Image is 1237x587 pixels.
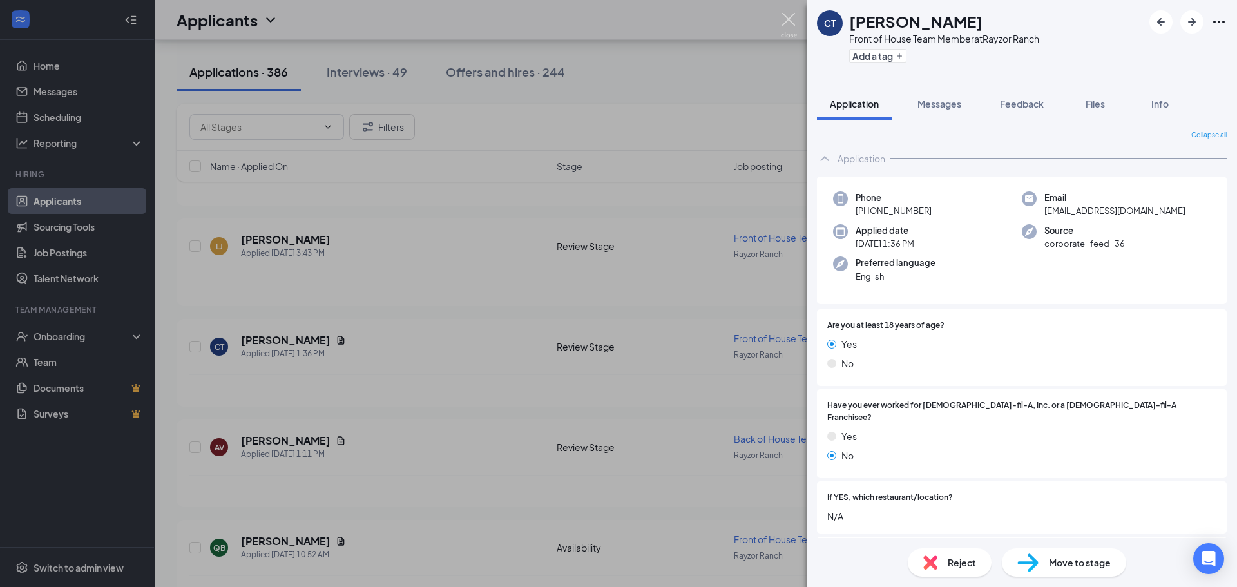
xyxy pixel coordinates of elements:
span: [EMAIL_ADDRESS][DOMAIN_NAME] [1044,204,1185,217]
span: Yes [841,429,857,443]
div: Front of House Team Member at Rayzor Ranch [849,32,1039,45]
button: PlusAdd a tag [849,49,906,63]
span: Phone [856,191,932,204]
span: Collapse all [1191,130,1227,140]
span: Files [1086,98,1105,110]
span: Yes [841,337,857,351]
span: If YES, which restaurant/location? [827,492,953,504]
div: Open Intercom Messenger [1193,543,1224,574]
span: [DATE] 1:36 PM [856,237,914,250]
span: Source [1044,224,1125,237]
span: Email [1044,191,1185,204]
span: Reject [948,555,976,570]
span: Feedback [1000,98,1044,110]
div: CT [824,17,836,30]
span: Are you at least 18 years of age? [827,320,945,332]
span: Move to stage [1049,555,1111,570]
svg: ArrowRight [1184,14,1200,30]
h1: [PERSON_NAME] [849,10,983,32]
span: Have you ever worked for [DEMOGRAPHIC_DATA]-fil-A, Inc. or a [DEMOGRAPHIC_DATA]-fil-A Franchisee? [827,399,1216,424]
span: No [841,448,854,463]
span: corporate_feed_36 [1044,237,1125,250]
button: ArrowLeftNew [1149,10,1173,34]
svg: Ellipses [1211,14,1227,30]
span: English [856,270,935,283]
span: Messages [917,98,961,110]
svg: ArrowLeftNew [1153,14,1169,30]
span: Applied date [856,224,914,237]
div: Application [838,152,885,165]
span: Info [1151,98,1169,110]
svg: ChevronUp [817,151,832,166]
button: ArrowRight [1180,10,1203,34]
span: [PHONE_NUMBER] [856,204,932,217]
span: Application [830,98,879,110]
span: Preferred language [856,256,935,269]
span: No [841,356,854,370]
svg: Plus [896,52,903,60]
span: N/A [827,509,1216,523]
